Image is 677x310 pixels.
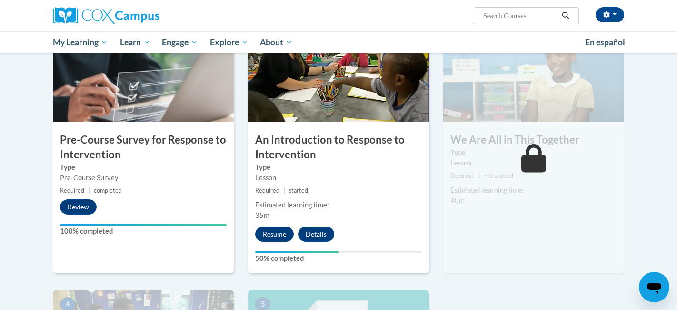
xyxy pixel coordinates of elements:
span: About [260,37,292,48]
img: Course Image [443,27,624,122]
span: En español [585,37,625,47]
h3: We Are All in This Together [443,133,624,147]
img: Cox Campus [53,7,159,24]
span: started [289,187,308,194]
span: 40m [450,196,465,205]
label: 100% completed [60,226,227,237]
div: Main menu [39,31,638,53]
button: Account Settings [596,7,624,22]
a: Learn [114,31,156,53]
span: Explore [210,37,248,48]
button: Details [298,227,334,242]
iframe: Button to launch messaging window [639,272,669,302]
label: Type [60,162,227,173]
label: 50% completed [255,253,422,264]
input: Search Courses [482,10,558,21]
div: Your progress [255,251,338,253]
span: Engage [162,37,198,48]
span: 35m [255,211,269,219]
a: En español [579,32,631,52]
button: Search [558,10,573,21]
span: Required [255,187,279,194]
div: Pre-Course Survey [60,173,227,183]
h3: An Introduction to Response to Intervention [248,133,429,162]
a: Cox Campus [53,7,234,24]
span: Learn [120,37,150,48]
span: | [88,187,90,194]
a: Explore [204,31,254,53]
div: Your progress [60,224,227,226]
img: Course Image [53,27,234,122]
span: not started [484,172,513,179]
button: Resume [255,227,294,242]
img: Course Image [248,27,429,122]
div: Lesson [450,158,617,168]
label: Type [255,162,422,173]
div: Estimated learning time: [450,185,617,196]
a: My Learning [47,31,114,53]
span: Required [60,187,84,194]
span: | [478,172,480,179]
a: About [254,31,299,53]
span: completed [94,187,122,194]
span: | [283,187,285,194]
div: Estimated learning time: [255,200,422,210]
div: Lesson [255,173,422,183]
a: Engage [156,31,204,53]
h3: Pre-Course Survey for Response to Intervention [53,133,234,162]
label: Type [450,147,617,158]
span: My Learning [53,37,108,48]
button: Review [60,199,97,215]
span: Required [450,172,475,179]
